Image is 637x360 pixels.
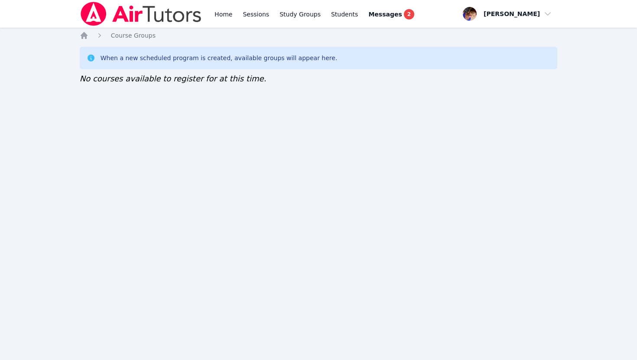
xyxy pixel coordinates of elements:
[80,31,558,40] nav: Breadcrumb
[404,9,414,19] span: 2
[80,74,266,83] span: No courses available to register for at this time.
[111,32,156,39] span: Course Groups
[101,54,338,62] div: When a new scheduled program is created, available groups will appear here.
[368,10,402,19] span: Messages
[111,31,156,40] a: Course Groups
[80,2,202,26] img: Air Tutors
